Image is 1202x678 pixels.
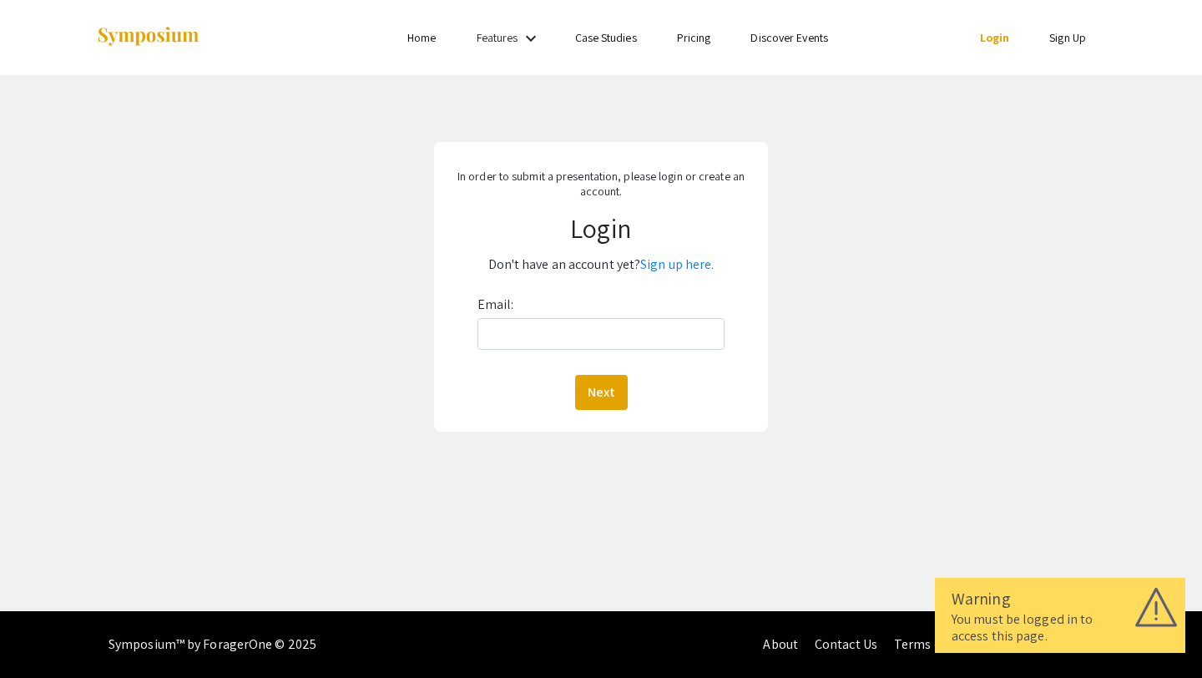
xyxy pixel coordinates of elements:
[763,635,798,653] a: About
[446,169,755,199] p: In order to submit a presentation, please login or create an account.
[894,635,989,653] a: Terms of Service
[677,30,711,45] a: Pricing
[575,375,628,410] button: Next
[446,251,755,278] p: Don't have an account yet?
[477,30,518,45] a: Features
[575,30,637,45] a: Case Studies
[446,212,755,244] h1: Login
[477,291,514,318] label: Email:
[750,30,828,45] a: Discover Events
[1049,30,1086,45] a: Sign Up
[980,30,1010,45] a: Login
[109,611,316,678] div: Symposium™ by ForagerOne © 2025
[96,26,200,48] img: Symposium by ForagerOne
[640,256,714,273] a: Sign up here.
[407,30,436,45] a: Home
[952,611,1169,645] div: You must be logged in to access this page.
[952,586,1169,611] div: Warning
[815,635,877,653] a: Contact Us
[521,28,541,48] mat-icon: Expand Features list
